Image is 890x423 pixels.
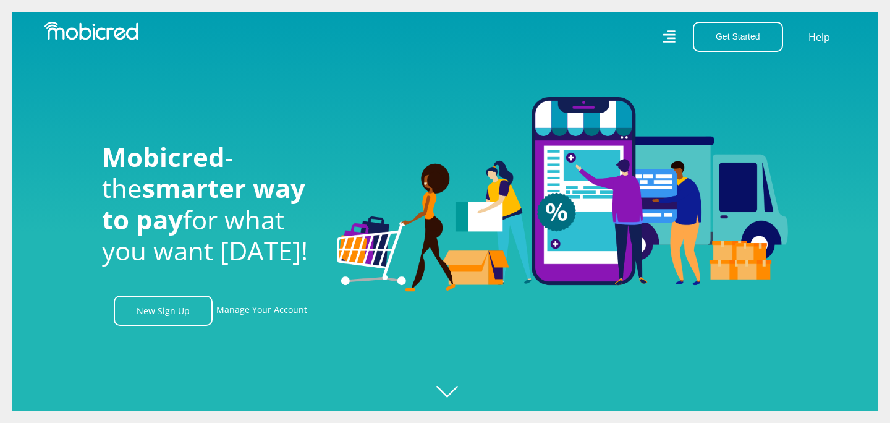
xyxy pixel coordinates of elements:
[808,29,831,45] a: Help
[102,170,305,236] span: smarter way to pay
[102,139,225,174] span: Mobicred
[114,296,213,326] a: New Sign Up
[337,97,788,293] img: Welcome to Mobicred
[693,22,783,52] button: Get Started
[44,22,138,40] img: Mobicred
[216,296,307,326] a: Manage Your Account
[102,142,318,267] h1: - the for what you want [DATE]!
